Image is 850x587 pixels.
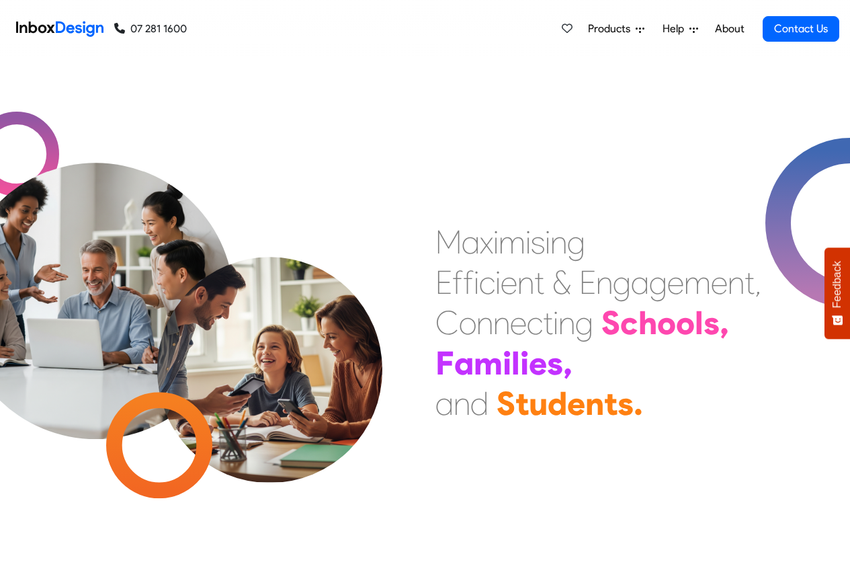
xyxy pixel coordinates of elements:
div: m [474,343,503,383]
div: i [474,262,479,303]
div: . [634,383,643,424]
div: g [575,303,593,343]
div: t [604,383,618,424]
div: F [435,343,454,383]
div: , [755,262,761,303]
div: f [463,262,474,303]
div: n [585,383,604,424]
div: i [493,222,499,262]
a: Products [583,15,650,42]
div: , [563,343,572,383]
div: l [511,343,520,383]
div: n [596,262,613,303]
div: S [601,303,620,343]
div: s [618,383,634,424]
span: Products [588,21,636,37]
div: g [567,222,585,262]
div: i [503,343,511,383]
div: i [525,222,531,262]
div: o [657,303,676,343]
div: n [728,262,745,303]
div: i [545,222,550,262]
div: c [620,303,638,343]
div: e [711,262,728,303]
div: a [631,262,649,303]
div: i [495,262,501,303]
div: h [638,303,657,343]
div: S [497,383,515,424]
div: u [529,383,548,424]
div: m [499,222,525,262]
div: t [534,262,544,303]
div: a [435,383,454,424]
div: o [459,303,476,343]
div: g [649,262,667,303]
div: s [704,303,720,343]
div: e [501,262,517,303]
div: n [550,222,567,262]
div: l [695,303,704,343]
span: Help [663,21,689,37]
div: g [613,262,631,303]
a: Contact Us [763,16,839,42]
button: Feedback - Show survey [824,247,850,339]
div: & [552,262,571,303]
div: f [452,262,463,303]
div: c [479,262,495,303]
div: t [745,262,755,303]
div: c [527,303,543,343]
div: d [548,383,567,424]
div: a [462,222,480,262]
div: t [543,303,553,343]
a: About [711,15,748,42]
div: Maximising Efficient & Engagement, Connecting Schools, Families, and Students. [435,222,761,424]
div: e [510,303,527,343]
div: t [515,383,529,424]
div: d [470,383,488,424]
div: n [558,303,575,343]
div: e [667,262,684,303]
div: i [520,343,529,383]
div: C [435,303,459,343]
div: o [676,303,695,343]
div: s [531,222,545,262]
div: m [684,262,711,303]
div: e [567,383,585,424]
div: , [720,303,729,343]
img: parents_with_child.png [129,201,411,483]
div: n [454,383,470,424]
div: n [517,262,534,303]
div: M [435,222,462,262]
div: i [553,303,558,343]
div: s [547,343,563,383]
div: x [480,222,493,262]
a: 07 281 1600 [114,21,187,37]
div: n [493,303,510,343]
div: a [454,343,474,383]
span: Feedback [831,261,843,308]
div: E [579,262,596,303]
div: e [529,343,547,383]
a: Help [657,15,704,42]
div: n [476,303,493,343]
div: E [435,262,452,303]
